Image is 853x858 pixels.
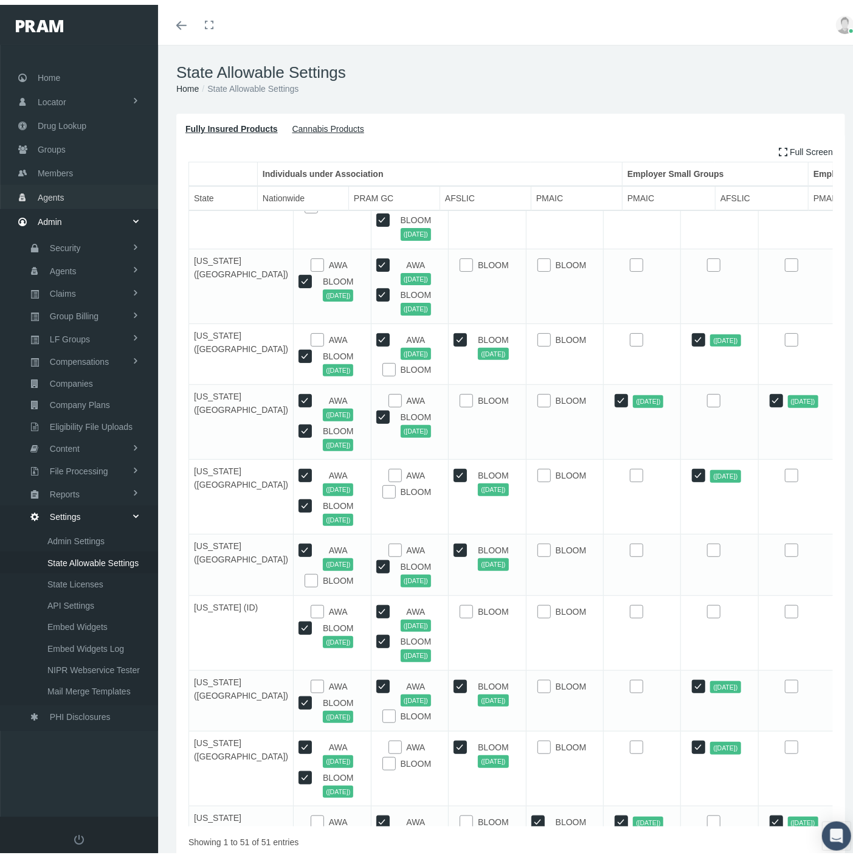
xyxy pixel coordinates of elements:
[389,630,456,657] label: BLOOM
[395,752,450,766] label: BLOOM
[50,324,90,345] span: LF Groups
[401,464,444,477] label: AWA
[710,737,741,750] span: ([DATE])
[550,328,605,342] label: BLOOM
[189,244,294,319] td: [US_STATE] ([GEOGRAPHIC_DATA])
[531,181,622,206] th: PMAIC
[189,181,258,206] th: State
[401,570,431,583] span: ([DATE])
[47,634,124,654] span: Embed Widgets Log
[16,15,63,27] img: PRAM_20_x_78.png
[311,270,378,297] label: BLOOM
[47,612,108,632] span: Embed Widgets
[311,539,378,566] label: AWA
[189,665,294,727] td: [US_STATE] ([GEOGRAPHIC_DATA])
[788,812,818,825] span: ([DATE])
[822,817,851,846] div: Open Intercom Messenger
[47,676,131,697] span: Mail Merge Templates
[176,58,845,77] h1: State Allowable Settings
[50,233,81,254] span: Security
[401,539,444,552] label: AWA
[47,655,140,676] span: NIPR Webservice Tester
[323,434,353,447] span: ([DATE])
[323,328,366,342] label: AWA
[189,590,294,665] td: [US_STATE] (ID)
[176,79,199,89] a: Home
[395,358,450,372] label: BLOOM
[401,645,431,657] span: ([DATE])
[323,706,353,719] span: ([DATE])
[323,631,353,644] span: ([DATE])
[323,750,353,763] span: ([DATE])
[311,389,378,417] label: AWA
[550,254,605,267] label: BLOOM
[389,328,456,356] label: AWA
[472,811,527,824] label: BLOOM
[47,590,94,611] span: API Settings
[550,600,605,614] label: BLOOM
[389,555,456,583] label: BLOOM
[323,553,353,566] span: ([DATE])
[389,406,456,433] label: BLOOM
[395,480,450,494] label: BLOOM
[50,390,110,410] span: Company Plans
[257,157,622,182] th: Individuals under Association
[323,600,366,614] label: AWA
[323,254,366,267] label: AWA
[189,455,294,530] td: [US_STATE] ([GEOGRAPHIC_DATA])
[50,702,111,722] span: PHI Disclosures
[389,283,456,311] label: BLOOM
[550,464,605,477] label: BLOOM
[389,209,456,236] label: BLOOM
[38,181,64,204] span: Agents
[257,181,348,206] th: Nationwide
[50,279,76,299] span: Claims
[401,223,431,236] span: ([DATE])
[292,119,364,129] a: Cannabis Products
[633,390,663,403] span: ([DATE])
[389,254,456,281] label: AWA
[401,268,431,281] span: ([DATE])
[323,509,353,522] span: ([DATE])
[478,479,508,491] span: ([DATE])
[401,736,444,749] label: AWA
[311,736,378,763] label: AWA
[311,494,378,522] label: BLOOM
[311,345,378,372] label: BLOOM
[189,169,294,244] td: [US_STATE] ([GEOGRAPHIC_DATA])
[550,675,605,688] label: BLOOM
[710,465,741,478] span: ([DATE])
[472,254,527,267] label: BLOOM
[715,181,808,206] th: AFSLIC
[472,600,527,614] label: BLOOM
[401,389,444,403] label: AWA
[478,343,508,356] span: ([DATE])
[47,569,103,590] span: State Licenses
[311,691,378,719] label: BLOOM
[189,319,294,380] td: [US_STATE] ([GEOGRAPHIC_DATA])
[544,811,611,838] label: BLOOM
[395,705,450,718] label: BLOOM
[550,539,605,552] label: BLOOM
[311,420,378,447] label: BLOOM
[50,368,93,389] span: Companies
[50,434,80,454] span: Content
[622,181,715,206] th: PMAIC
[317,569,372,583] label: BLOOM
[710,676,741,689] span: ([DATE])
[466,464,533,491] label: BLOOM
[779,143,833,151] a: Full Screen
[50,301,98,322] span: Group Billing
[478,553,508,566] span: ([DATE])
[38,157,73,180] span: Members
[323,359,353,372] span: ([DATE])
[189,530,294,591] td: [US_STATE] ([GEOGRAPHIC_DATA])
[311,617,378,644] label: BLOOM
[189,380,294,455] td: [US_STATE] ([GEOGRAPHIC_DATA])
[710,330,741,342] span: ([DATE])
[311,464,378,491] label: AWA
[440,181,531,206] th: AFSLIC
[478,690,508,702] span: ([DATE])
[47,548,139,569] span: State Allowable Settings
[466,675,533,702] label: BLOOM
